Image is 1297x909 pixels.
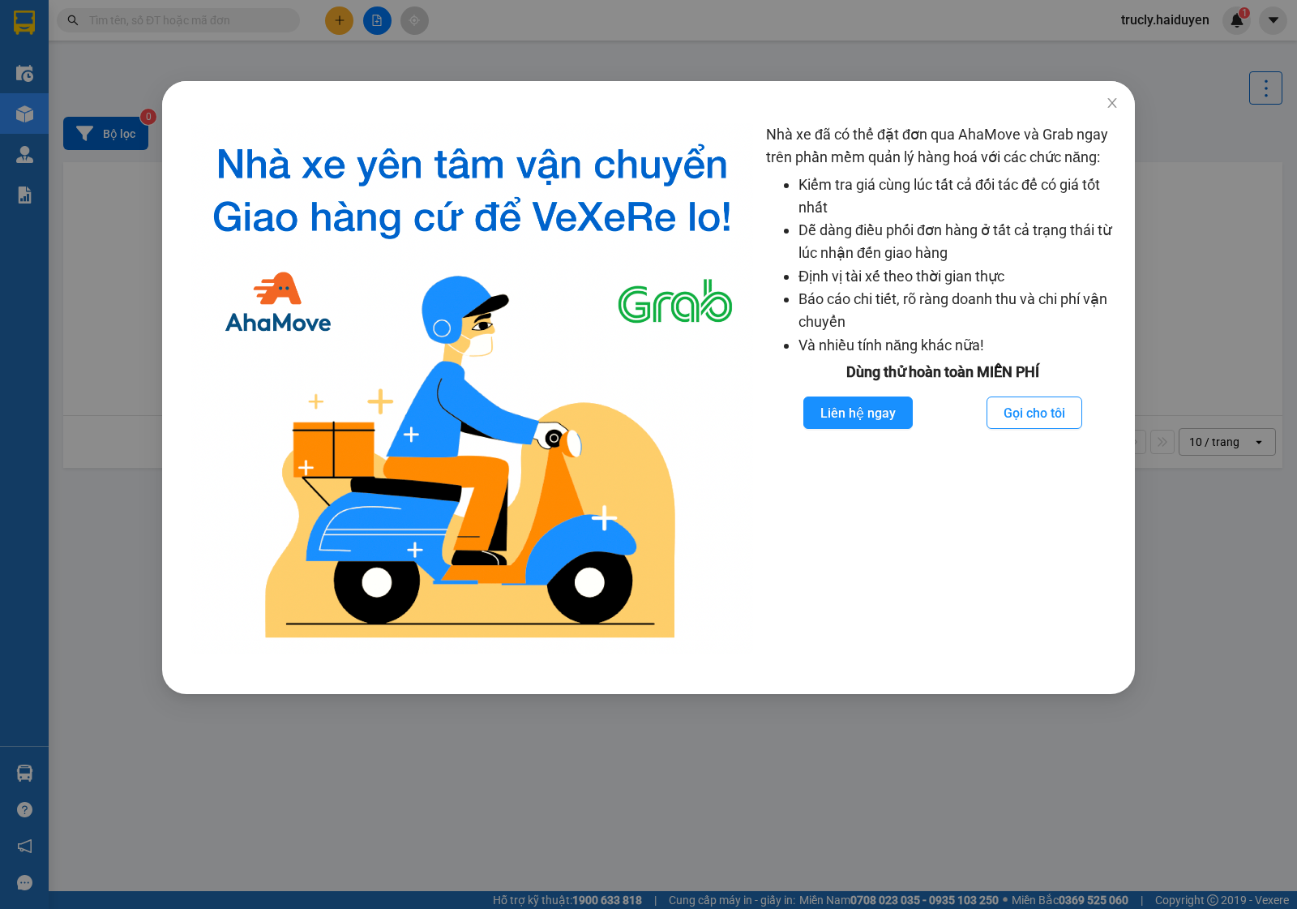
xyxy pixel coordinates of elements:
span: Liên hệ ngay [820,403,896,423]
span: Gọi cho tôi [1004,403,1065,423]
button: Close [1089,81,1135,126]
li: Kiểm tra giá cùng lúc tất cả đối tác để có giá tốt nhất [798,174,1119,220]
li: Định vị tài xế theo thời gian thực [798,265,1119,288]
li: Và nhiều tính năng khác nữa! [798,334,1119,357]
li: Báo cáo chi tiết, rõ ràng doanh thu và chi phí vận chuyển [798,288,1119,334]
span: close [1106,96,1119,109]
button: Gọi cho tôi [987,397,1082,429]
li: Dễ dàng điều phối đơn hàng ở tất cả trạng thái từ lúc nhận đến giao hàng [798,219,1119,265]
div: Nhà xe đã có thể đặt đơn qua AhaMove và Grab ngay trên phần mềm quản lý hàng hoá với các chức năng: [766,123,1119,654]
button: Liên hệ ngay [803,397,913,429]
div: Dùng thử hoàn toàn MIỄN PHÍ [766,361,1119,384]
img: logo [191,123,753,654]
